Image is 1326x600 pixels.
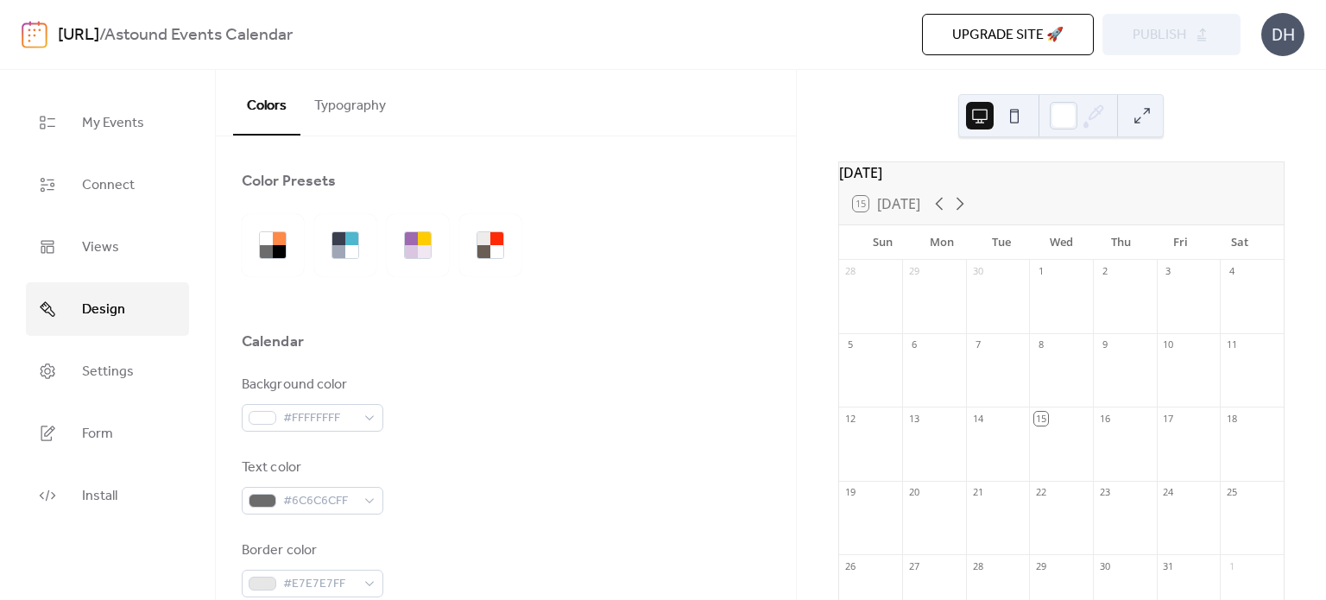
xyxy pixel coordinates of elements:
div: Fri [1151,225,1210,260]
div: 16 [1098,412,1111,425]
div: 28 [844,265,857,278]
div: 30 [1098,559,1111,572]
div: DH [1261,13,1304,56]
span: Settings [82,358,134,386]
span: Upgrade site 🚀 [952,25,1064,46]
div: Calendar [242,332,304,352]
a: [URL] [58,19,99,52]
div: 26 [844,559,857,572]
img: logo [22,21,47,48]
div: Border color [242,540,380,561]
div: Background color [242,375,380,395]
div: 13 [907,412,920,425]
div: 23 [1098,486,1111,499]
div: 29 [1034,559,1047,572]
span: Connect [82,172,135,199]
span: #E7E7E7FF [283,574,356,595]
div: Mon [912,225,972,260]
span: Form [82,420,113,448]
div: 12 [844,412,857,425]
div: 6 [907,338,920,351]
div: 24 [1162,486,1175,499]
a: Install [26,469,189,522]
div: Text color [242,458,380,478]
b: / [99,19,104,52]
a: Form [26,407,189,460]
div: 7 [971,338,984,351]
div: 3 [1162,265,1175,278]
div: Tue [972,225,1032,260]
div: 29 [907,265,920,278]
span: My Events [82,110,144,137]
div: 14 [971,412,984,425]
a: Connect [26,158,189,212]
div: Color Presets [242,171,336,192]
span: #6C6C6CFF [283,491,356,512]
div: 18 [1225,412,1238,425]
div: 22 [1034,486,1047,499]
div: 10 [1162,338,1175,351]
div: 19 [844,486,857,499]
a: My Events [26,96,189,149]
div: 5 [844,338,857,351]
a: Views [26,220,189,274]
div: Sun [853,225,912,260]
div: 31 [1162,559,1175,572]
div: 21 [971,486,984,499]
div: 1 [1225,559,1238,572]
button: Colors [233,70,300,136]
span: Design [82,296,125,324]
span: Install [82,483,117,510]
span: #FFFFFFFF [283,408,356,429]
div: 30 [971,265,984,278]
button: Typography [300,70,400,134]
div: 11 [1225,338,1238,351]
b: Astound Events Calendar [104,19,293,52]
div: 2 [1098,265,1111,278]
button: Upgrade site 🚀 [922,14,1094,55]
div: Thu [1091,225,1151,260]
div: 9 [1098,338,1111,351]
div: 20 [907,486,920,499]
a: Settings [26,344,189,398]
div: 1 [1034,265,1047,278]
div: 25 [1225,486,1238,499]
div: [DATE] [839,162,1284,183]
a: Design [26,282,189,336]
div: 27 [907,559,920,572]
div: 4 [1225,265,1238,278]
div: 17 [1162,412,1175,425]
div: Wed [1032,225,1091,260]
div: 8 [1034,338,1047,351]
div: 15 [1034,412,1047,425]
div: 28 [971,559,984,572]
span: Views [82,234,119,262]
div: Sat [1210,225,1270,260]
